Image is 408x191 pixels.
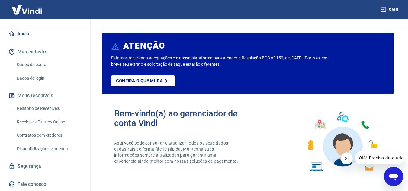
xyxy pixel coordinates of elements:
[116,78,163,84] p: Confira o que muda
[14,116,83,128] a: Recebíveis Futuros Online
[7,0,47,19] img: Vindi
[379,4,401,15] button: Sair
[114,140,239,164] p: Aqui você pode consultar e atualizar todos os seus dados cadastrais de forma fácil e rápida. Mant...
[384,167,403,186] iframe: Botão para abrir a janela de mensagens
[7,178,83,191] a: Fale conosco
[123,43,165,49] h6: ATENÇÃO
[4,4,51,9] span: Olá! Precisa de ajuda?
[14,102,83,115] a: Relatório de Recebíveis
[114,109,248,128] h2: Bem-vindo(a) ao gerenciador de conta Vindi
[7,27,83,40] a: Início
[7,89,83,102] button: Meus recebíveis
[341,152,353,164] iframe: Fechar mensagem
[355,151,403,164] iframe: Mensagem da empresa
[111,75,175,86] a: Confira o que muda
[14,59,83,71] a: Dados da conta
[14,72,83,84] a: Dados de login
[111,55,330,68] p: Estamos realizando adequações em nossa plataforma para atender a Resolução BCB nº 150, de [DATE]....
[7,45,83,59] button: Meu cadastro
[14,129,83,142] a: Contratos com credores
[302,109,381,175] img: Imagem de um avatar masculino com diversos icones exemplificando as funcionalidades do gerenciado...
[14,143,83,155] a: Disponibilização de agenda
[7,160,83,173] a: Segurança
